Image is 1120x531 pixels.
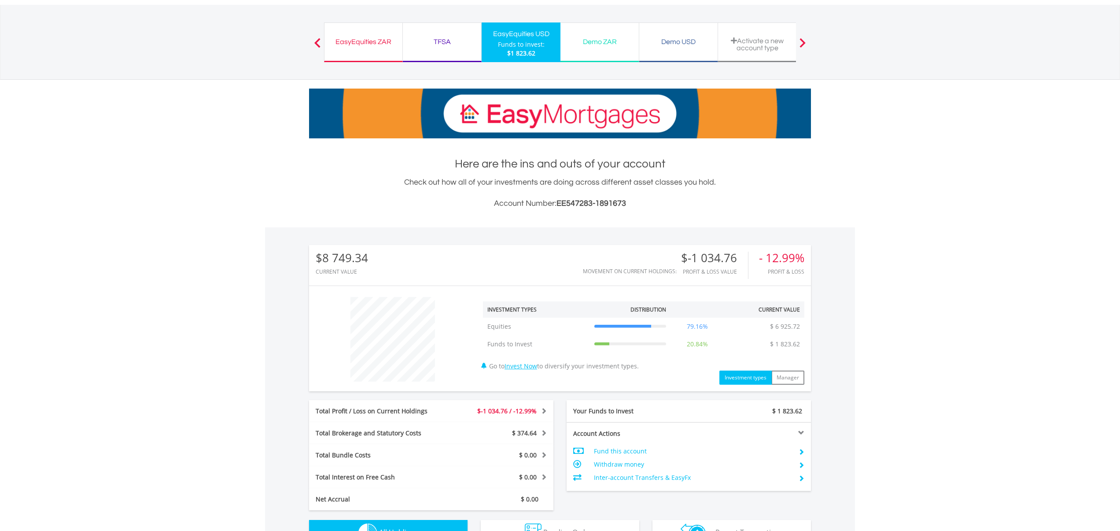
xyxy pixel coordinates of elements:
[309,197,811,210] h3: Account Number:
[645,36,712,48] div: Demo USD
[507,49,535,57] span: $1 823.62
[316,252,368,264] div: $8 749.34
[476,293,811,385] div: Go to to diversify your investment types.
[556,199,626,208] span: EE547283-1891673
[759,252,804,264] div: - 12.99%
[566,36,634,48] div: Demo ZAR
[309,473,452,482] div: Total Interest on Free Cash
[771,371,804,385] button: Manager
[316,269,368,275] div: CURRENT VALUE
[594,471,792,484] td: Inter-account Transfers & EasyFx
[309,495,452,504] div: Net Accrual
[567,407,689,416] div: Your Funds to Invest
[567,429,689,438] div: Account Actions
[309,156,811,172] h1: Here are the ins and outs of your account
[583,268,677,274] div: Movement on Current Holdings:
[483,301,590,318] th: Investment Types
[309,89,811,138] img: EasyMortage Promotion Banner
[681,269,748,275] div: Profit & Loss Value
[594,445,792,458] td: Fund this account
[487,28,555,40] div: EasyEquities USD
[408,36,476,48] div: TFSA
[772,407,802,415] span: $ 1 823.62
[766,318,804,335] td: $ 6 925.72
[498,40,545,49] div: Funds to invest:
[671,335,724,353] td: 20.84%
[671,318,724,335] td: 79.16%
[681,252,748,264] div: $-1 034.76
[309,176,811,210] div: Check out how all of your investments are doing across different asset classes you hold.
[519,451,537,459] span: $ 0.00
[724,301,804,318] th: Current Value
[766,335,804,353] td: $ 1 823.62
[330,36,397,48] div: EasyEquities ZAR
[309,407,452,416] div: Total Profit / Loss on Current Holdings
[723,37,791,52] div: Activate a new account type
[483,318,590,335] td: Equities
[477,407,537,415] span: $-1 034.76 / -12.99%
[759,269,804,275] div: Profit & Loss
[505,362,537,370] a: Invest Now
[519,473,537,481] span: $ 0.00
[512,429,537,437] span: $ 374.64
[630,306,666,313] div: Distribution
[483,335,590,353] td: Funds to Invest
[309,429,452,438] div: Total Brokerage and Statutory Costs
[309,451,452,460] div: Total Bundle Costs
[594,458,792,471] td: Withdraw money
[719,371,772,385] button: Investment types
[521,495,538,503] span: $ 0.00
